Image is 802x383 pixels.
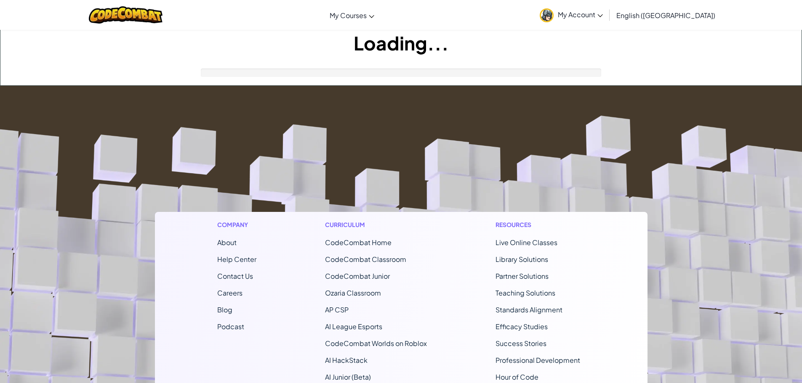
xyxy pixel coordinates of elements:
[217,305,232,314] a: Blog
[325,372,371,381] a: AI Junior (Beta)
[330,11,367,20] span: My Courses
[325,4,378,26] a: My Courses
[496,356,580,365] a: Professional Development
[496,238,557,247] a: Live Online Classes
[496,255,548,264] a: Library Solutions
[325,220,427,229] h1: Curriculum
[540,8,554,22] img: avatar
[217,288,242,297] a: Careers
[217,238,237,247] a: About
[217,220,256,229] h1: Company
[616,11,715,20] span: English ([GEOGRAPHIC_DATA])
[0,30,802,56] h1: Loading...
[536,2,607,28] a: My Account
[325,322,382,331] a: AI League Esports
[496,339,546,348] a: Success Stories
[496,272,549,280] a: Partner Solutions
[612,4,719,26] a: English ([GEOGRAPHIC_DATA])
[558,10,603,19] span: My Account
[496,220,585,229] h1: Resources
[496,372,538,381] a: Hour of Code
[325,238,392,247] span: CodeCombat Home
[325,255,406,264] a: CodeCombat Classroom
[217,322,244,331] a: Podcast
[325,305,349,314] a: AP CSP
[217,272,253,280] span: Contact Us
[325,339,427,348] a: CodeCombat Worlds on Roblox
[325,272,390,280] a: CodeCombat Junior
[89,6,163,24] img: CodeCombat logo
[325,288,381,297] a: Ozaria Classroom
[325,356,368,365] a: AI HackStack
[217,255,256,264] a: Help Center
[496,288,555,297] a: Teaching Solutions
[496,322,548,331] a: Efficacy Studies
[496,305,562,314] a: Standards Alignment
